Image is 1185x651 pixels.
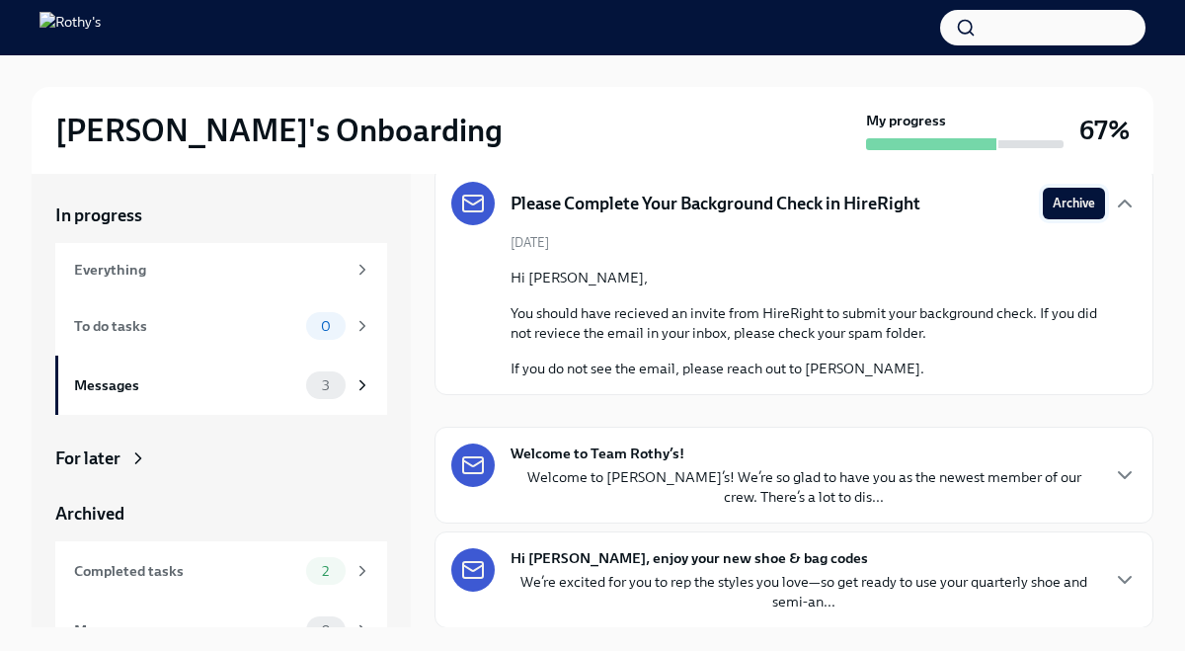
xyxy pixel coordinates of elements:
[309,319,343,334] span: 0
[511,192,920,215] h5: Please Complete Your Background Check in HireRight
[39,12,101,43] img: Rothy's
[55,243,387,296] a: Everything
[310,378,342,393] span: 3
[1043,188,1105,219] button: Archive
[1079,113,1130,148] h3: 67%
[74,315,298,337] div: To do tasks
[74,560,298,582] div: Completed tasks
[511,548,868,568] strong: Hi [PERSON_NAME], enjoy your new shoe & bag codes
[74,374,298,396] div: Messages
[511,233,549,252] span: [DATE]
[511,444,684,463] strong: Welcome to Team Rothy’s!
[310,564,341,579] span: 2
[511,572,1097,611] p: We’re excited for you to rep the styles you love—so get ready to use your quarterly shoe and semi...
[309,623,343,638] span: 0
[74,619,298,641] div: Messages
[55,502,387,526] a: Archived
[55,356,387,415] a: Messages3
[55,541,387,601] a: Completed tasks2
[1053,194,1095,213] span: Archive
[74,259,346,281] div: Everything
[55,203,387,227] a: In progress
[55,447,387,470] a: For later
[511,467,1097,507] p: Welcome to [PERSON_NAME]’s! We’re so glad to have you as the newest member of our crew. There’s a...
[55,111,503,150] h2: [PERSON_NAME]'s Onboarding
[55,296,387,356] a: To do tasks0
[511,303,1105,343] p: You should have recieved an invite from HireRight to submit your background check. If you did not...
[511,359,1105,378] p: If you do not see the email, please reach out to [PERSON_NAME].
[866,111,946,130] strong: My progress
[511,268,1105,287] p: Hi [PERSON_NAME],
[55,447,120,470] div: For later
